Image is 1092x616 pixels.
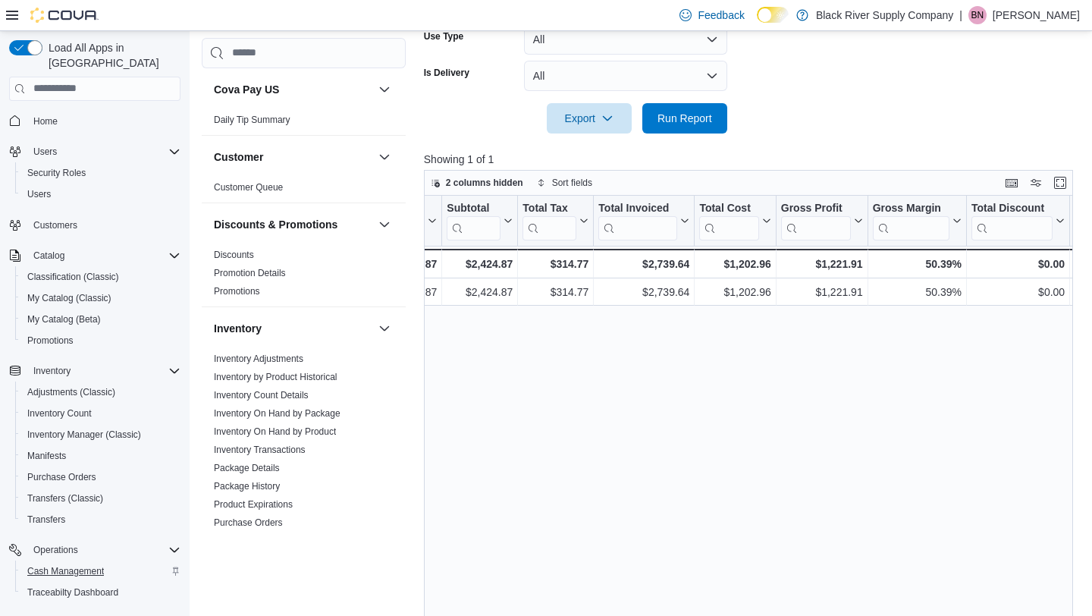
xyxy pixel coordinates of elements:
div: $2,739.64 [598,255,689,273]
button: Security Roles [15,162,187,184]
div: Subtotal [447,201,500,215]
a: Home [27,112,64,130]
a: Discounts [214,250,254,260]
button: Export [547,103,632,134]
div: $1,221.91 [781,255,863,273]
div: $0.00 [971,283,1065,301]
span: Users [27,188,51,200]
a: Transfers (Classic) [21,489,109,508]
span: Transfers [21,511,180,529]
div: $2,739.64 [598,283,689,301]
button: Customer [375,148,394,166]
div: $1,202.96 [699,283,770,301]
button: My Catalog (Beta) [15,309,187,330]
a: Package Details [214,463,280,473]
span: Package Details [214,462,280,474]
button: Inventory [3,360,187,382]
span: Promotion Details [214,267,286,279]
a: Promotion Details [214,268,286,278]
button: Catalog [27,247,71,265]
button: Enter fullscreen [1051,174,1069,192]
div: Total Discount [971,201,1053,215]
span: Transfers (Classic) [21,489,180,508]
span: Classification (Classic) [27,271,119,283]
div: Total Cost [699,201,758,240]
span: Load All Apps in [GEOGRAPHIC_DATA] [42,40,180,71]
button: All [524,24,727,55]
button: Users [15,184,187,205]
div: Total Invoiced [598,201,677,240]
div: Cova Pay US [202,111,406,135]
span: Catalog [27,247,180,265]
label: Is Delivery [424,67,469,79]
h3: Cova Pay US [214,82,279,97]
button: 2 columns hidden [425,174,529,192]
span: BN [971,6,984,24]
button: Discounts & Promotions [375,215,394,234]
a: Inventory On Hand by Package [214,408,340,419]
div: $1,221.91 [781,283,863,301]
span: Adjustments (Classic) [27,386,115,398]
span: Feedback [698,8,744,23]
div: Brittany Niles [968,6,987,24]
div: Discounts & Promotions [202,246,406,306]
span: My Catalog (Beta) [21,310,180,328]
button: Run Report [642,103,727,134]
button: Inventory Manager (Classic) [15,424,187,445]
a: Inventory Count [21,404,98,423]
div: $2,424.87 [355,283,437,301]
a: Promotions [214,286,260,297]
a: Adjustments (Classic) [21,383,121,401]
button: Adjustments (Classic) [15,382,187,403]
span: My Catalog (Classic) [27,292,111,304]
button: Users [27,143,63,161]
span: Purchase Orders [21,468,180,486]
span: Users [27,143,180,161]
a: Customer Queue [214,182,283,193]
span: Package History [214,480,280,492]
button: Keyboard shortcuts [1003,174,1021,192]
div: $314.77 [522,255,588,273]
a: My Catalog (Beta) [21,310,107,328]
div: Gross Sales [355,201,425,215]
button: Promotions [15,330,187,351]
button: Inventory [375,319,394,338]
span: Customer Queue [214,181,283,193]
button: Cash Management [15,561,187,582]
span: Inventory Manager (Classic) [21,426,180,444]
a: Users [21,185,57,203]
div: $2,424.87 [355,255,437,273]
p: Showing 1 of 1 [424,152,1080,167]
div: Total Cost [699,201,758,215]
span: Customers [27,215,180,234]
button: All [524,61,727,91]
span: Daily Tip Summary [214,114,290,126]
a: Manifests [21,447,72,465]
button: Inventory [27,362,77,380]
span: Inventory On Hand by Package [214,407,340,420]
a: Customers [27,216,83,234]
span: Promotions [27,335,74,347]
button: Operations [3,539,187,561]
span: Inventory Count Details [214,389,309,401]
span: Cash Management [21,562,180,580]
span: Inventory Adjustments [214,353,303,365]
a: Daily Tip Summary [214,115,290,125]
span: Inventory [27,362,180,380]
span: Operations [33,544,78,556]
a: Inventory On Hand by Product [214,426,336,437]
span: Users [21,185,180,203]
span: Users [33,146,57,158]
div: Total Discount [971,201,1053,240]
a: Inventory Manager (Classic) [21,426,147,444]
div: $2,424.87 [447,255,513,273]
button: Operations [27,541,84,559]
span: Manifests [21,447,180,465]
button: Transfers [15,509,187,530]
div: Total Tax [522,201,576,215]
span: Inventory Manager (Classic) [27,429,141,441]
a: My Catalog (Classic) [21,289,118,307]
span: Customers [33,219,77,231]
h3: Customer [214,149,263,165]
button: Total Tax [522,201,588,240]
